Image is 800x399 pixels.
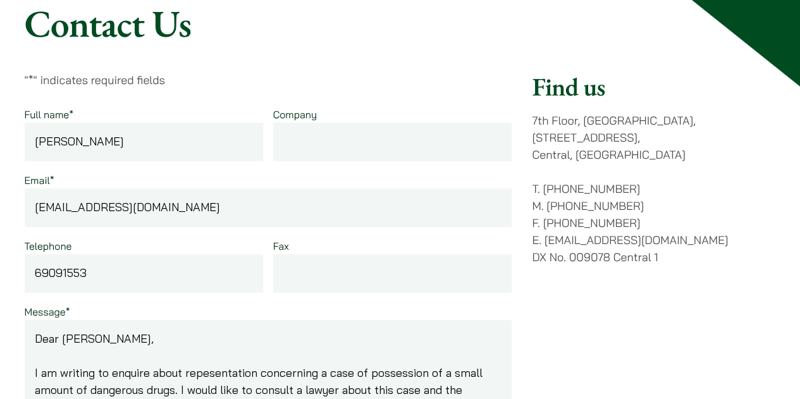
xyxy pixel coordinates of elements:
[532,112,775,163] p: 7th Floor, [GEOGRAPHIC_DATA], [STREET_ADDRESS], Central, [GEOGRAPHIC_DATA]
[25,305,70,318] label: Message
[273,108,317,121] label: Company
[273,240,289,252] label: Fax
[532,180,775,266] p: T. [PHONE_NUMBER] M. [PHONE_NUMBER] F. [PHONE_NUMBER] E. [EMAIL_ADDRESS][DOMAIN_NAME] DX No. 0090...
[25,71,512,89] p: " " indicates required fields
[25,1,776,46] h1: Contact Us
[532,71,775,102] h2: Find us
[25,174,54,187] label: Email
[25,240,72,252] label: Telephone
[25,108,74,121] label: Full name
